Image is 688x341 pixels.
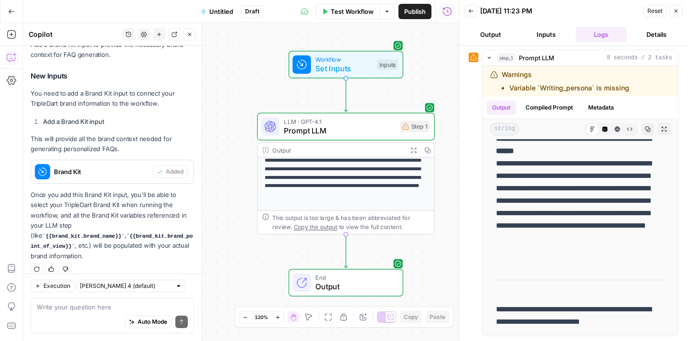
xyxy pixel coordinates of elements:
button: 8 seconds / 2 tasks [483,50,678,66]
span: Reset [647,7,663,15]
p: Add a Brand Kit input to provide the necessary brand context for FAQ generation. [31,40,194,60]
span: Set Inputs [315,63,372,74]
span: Copy [404,313,418,321]
button: Inputs [520,27,572,42]
span: 8 seconds / 2 tasks [607,54,672,62]
strong: Add a Brand Kit input [43,118,104,125]
span: Untitled [209,7,233,16]
div: Output [272,145,403,154]
code: {{brand_kit.brand_name}} [43,233,125,239]
div: Step 1 [400,121,430,132]
span: Brand Kit [54,167,149,176]
div: Inputs [377,59,398,70]
span: Output [315,281,393,292]
span: Draft [245,7,259,16]
div: EndOutput [257,269,435,297]
button: Execution [31,280,75,292]
g: Edge from start to step_1 [344,78,347,112]
div: 8 seconds / 2 tasks [483,66,678,336]
span: Paste [430,313,445,321]
button: Added [153,165,188,178]
span: Prompt LLM [519,53,554,63]
span: Auto Mode [138,318,167,326]
span: Added [166,167,183,176]
button: Untitled [195,4,239,19]
span: LLM · GPT-4.1 [284,117,395,126]
button: Output [486,100,516,115]
input: Claude Sonnet 4 (default) [80,281,172,291]
button: Metadata [582,100,620,115]
p: Once you add this Brand Kit input, you'll be able to select your TripleDart Brand Kit when runnin... [31,190,194,261]
span: Prompt LLM [284,125,395,136]
button: Output [465,27,516,42]
button: Publish [398,4,431,19]
span: string [490,123,519,135]
button: Reset [643,5,667,17]
div: WorkflowSet InputsInputs [257,51,435,78]
button: Details [631,27,682,42]
button: Paste [426,311,449,323]
span: Publish [404,7,426,16]
span: Workflow [315,55,372,64]
button: Copy [400,311,422,323]
g: Edge from step_1 to end [344,234,347,268]
div: This output is too large & has been abbreviated for review. to view the full content. [272,213,430,231]
span: End [315,273,393,282]
div: Copilot [29,30,119,39]
span: Execution [43,282,70,290]
button: Test Workflow [316,4,379,19]
button: Logs [576,27,627,42]
li: Variable `Writing_persona` is missing [509,83,629,93]
button: Compiled Prompt [520,100,579,115]
span: Copy the output [294,223,337,230]
p: You need to add a Brand Kit input to connect your TripleDart brand information to the workflow. [31,88,194,109]
span: Test Workflow [331,7,374,16]
span: step_1 [497,53,515,63]
span: 120% [255,313,268,321]
p: This will provide all the brand context needed for generating personalized FAQs. [31,134,194,154]
div: Warnings [502,70,629,93]
button: Auto Mode [125,316,172,328]
h3: New Inputs [31,70,194,82]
